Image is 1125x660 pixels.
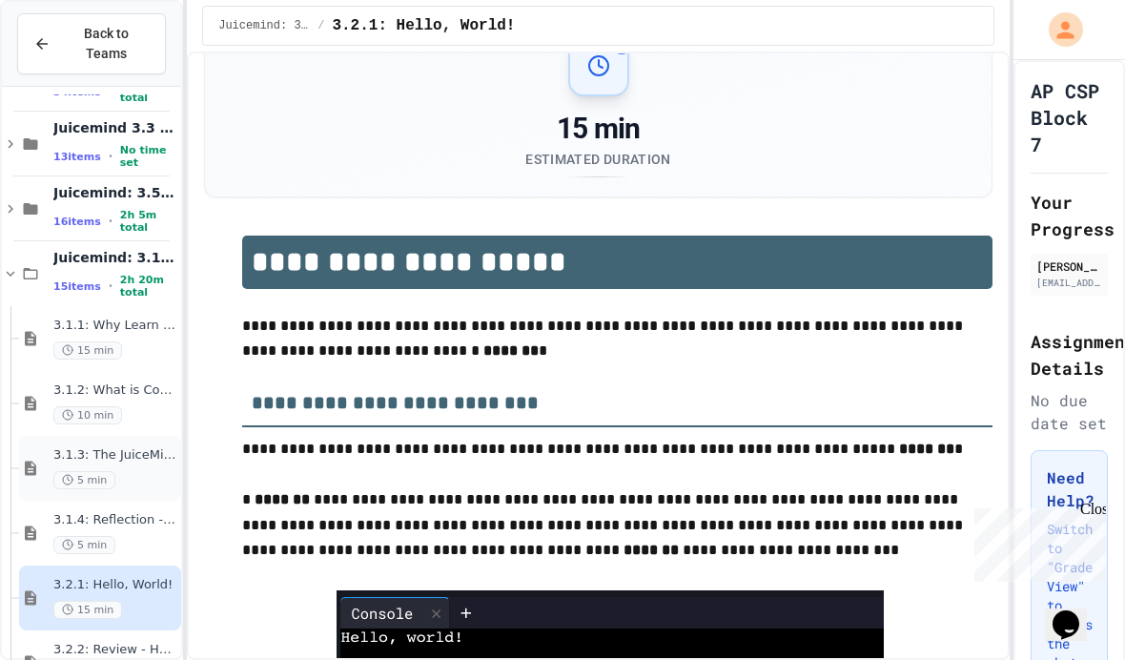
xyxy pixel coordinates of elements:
[525,112,670,146] div: 15 min
[53,382,177,399] span: 3.1.2: What is Code?
[1031,77,1108,157] h1: AP CSP Block 7
[53,280,101,293] span: 15 items
[525,150,670,169] div: Estimated Duration
[120,209,177,234] span: 2h 5m total
[120,274,177,299] span: 2h 20m total
[53,536,115,554] span: 5 min
[967,501,1106,582] iframe: chat widget
[53,406,122,424] span: 10 min
[1031,389,1108,435] div: No due date set
[53,341,122,360] span: 15 min
[8,8,132,121] div: Chat with us now!Close
[1036,258,1102,275] div: [PERSON_NAME]
[1031,328,1108,382] h2: Assignment Details
[1031,189,1108,242] h2: Your Progress
[332,14,515,37] span: 3.2.1: Hello, World!
[1029,8,1088,52] div: My Account
[1036,276,1102,290] div: [EMAIL_ADDRESS][DOMAIN_NAME]
[53,184,177,201] span: Juicemind: 3.5.1-3.8.4
[109,278,112,294] span: •
[218,18,310,33] span: Juicemind: 3.1.1-3.4.4
[53,318,177,334] span: 3.1.1: Why Learn to Program?
[17,13,166,74] button: Back to Teams
[53,601,122,619] span: 15 min
[53,151,101,163] span: 13 items
[53,119,177,136] span: Juicemind 3.3 and 3.4 Exercises
[109,214,112,229] span: •
[53,642,177,658] span: 3.2.2: Review - Hello, World!
[53,216,101,228] span: 16 items
[53,512,177,528] span: 3.1.4: Reflection - Evolving Technology
[317,18,324,33] span: /
[53,471,115,489] span: 5 min
[1047,466,1092,512] h3: Need Help?
[1045,584,1106,641] iframe: chat widget
[53,577,177,593] span: 3.2.1: Hello, World!
[109,149,112,164] span: •
[62,24,150,64] span: Back to Teams
[53,249,177,266] span: Juicemind: 3.1.1-3.4.4
[53,447,177,464] span: 3.1.3: The JuiceMind IDE
[120,144,177,169] span: No time set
